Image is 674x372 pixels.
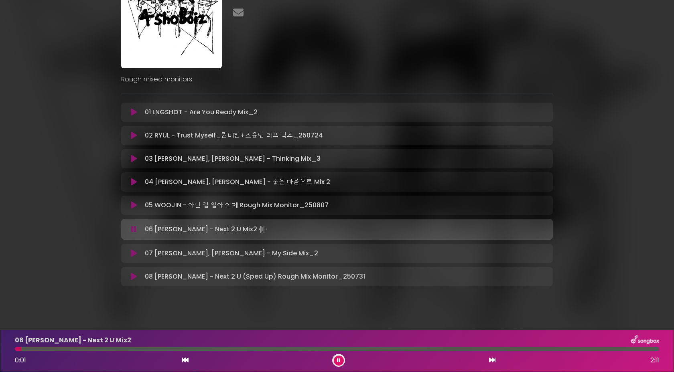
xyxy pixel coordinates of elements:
p: 03 [PERSON_NAME], [PERSON_NAME] - Thinking Mix_3 [145,154,321,164]
p: 01 LNGSHOT - Are You Ready Mix_2 [145,107,258,117]
p: 07 [PERSON_NAME], [PERSON_NAME] - My Side Mix_2 [145,249,318,258]
p: Rough mixed monitors [121,75,553,84]
p: 08 [PERSON_NAME] - Next 2 U (Sped Up) Rough Mix Monitor_250731 [145,272,365,281]
p: 05 WOOJIN - 아닌 걸 알아 이제 Rough Mix Monitor_250807 [145,200,329,210]
img: waveform4.gif [257,224,268,235]
p: 02 RYUL - Trust Myself_퀀버전+소윤님 러프 믹스_250724 [145,131,323,140]
p: 06 [PERSON_NAME] - Next 2 U Mix2 [145,224,268,235]
p: 04 [PERSON_NAME], [PERSON_NAME] - 좋은 마음으로 Mix 2 [145,177,330,187]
